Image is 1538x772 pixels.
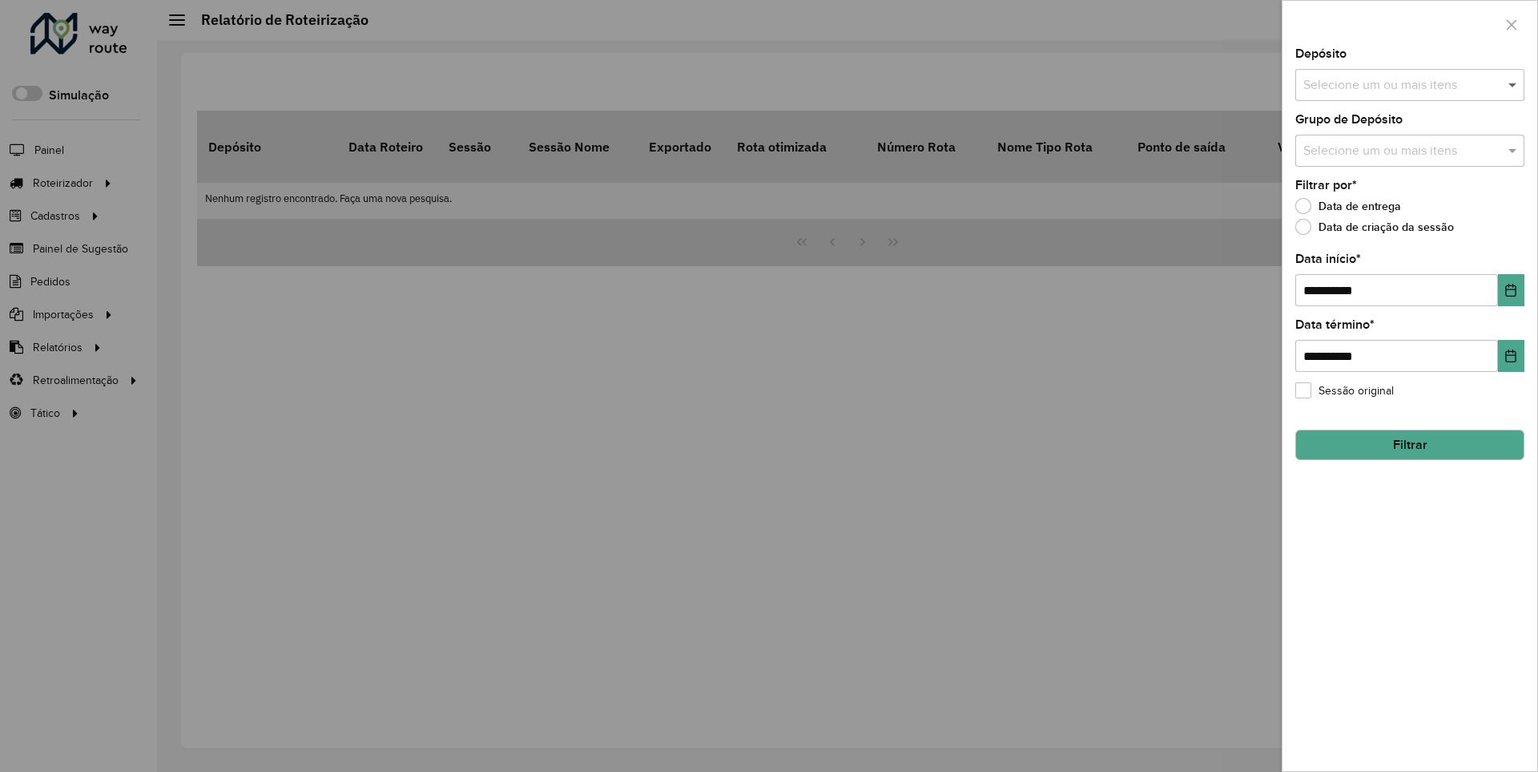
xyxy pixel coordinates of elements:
label: Grupo de Depósito [1295,110,1403,129]
label: Data início [1295,249,1361,269]
label: Data término [1295,315,1375,334]
label: Depósito [1295,44,1347,63]
label: Data de entrega [1295,198,1401,214]
button: Choose Date [1498,340,1524,372]
label: Sessão original [1295,382,1394,399]
button: Choose Date [1498,274,1524,306]
label: Filtrar por [1295,176,1357,195]
button: Filtrar [1295,430,1524,460]
label: Data de criação da sessão [1295,219,1454,235]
